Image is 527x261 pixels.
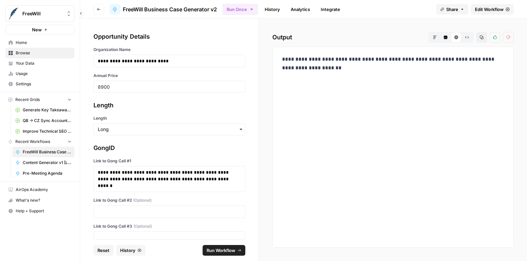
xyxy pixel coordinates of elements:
[436,4,468,15] button: Share
[123,5,217,13] span: FreeWill Business Case Generator v2
[5,195,74,206] button: What's new?
[120,247,136,254] span: History
[16,208,71,214] span: Help + Support
[23,170,71,176] span: Pre-Meeting Agenda
[5,58,74,69] a: Your Data
[12,157,74,168] a: Content Generator v1 [LIVE]
[12,115,74,126] a: QB -> CZ Sync Account Matching
[15,97,40,103] span: Recent Grids
[475,6,504,13] span: Edit Workflow
[5,184,74,195] a: AirOps Academy
[93,115,245,121] label: Length
[23,149,71,155] span: FreeWill Business Case Generator v2
[93,197,245,203] label: Link to Gong Call #2
[5,79,74,89] a: Settings
[93,101,245,110] div: Length
[16,60,71,66] span: Your Data
[93,143,245,153] div: GongID
[6,195,74,205] div: What's new?
[5,137,74,147] button: Recent Workflows
[134,223,152,229] span: (Optional)
[93,47,245,53] label: Organization Name
[93,158,245,164] label: Link to Gong Call #1
[5,37,74,48] a: Home
[222,4,258,15] button: Run Once
[15,139,50,145] span: Recent Workflows
[23,107,71,113] span: Generate Key Takeaways from Webinar Transcripts
[16,71,71,77] span: Usage
[317,4,344,15] a: Integrate
[116,245,146,256] button: History
[23,128,71,134] span: Improve Technical SEO for Page
[12,168,74,179] a: Pre-Meeting Agenda
[203,245,245,256] button: Run Workflow
[8,8,20,20] img: FreeWill Logo
[16,187,71,193] span: AirOps Academy
[5,206,74,216] button: Help + Support
[109,4,217,15] a: FreeWill Business Case Generator v2
[446,6,458,13] span: Share
[98,126,241,133] input: Long
[5,68,74,79] a: Usage
[287,4,314,15] a: Analytics
[93,223,245,229] label: Link to Gong Call #3
[5,95,74,105] button: Recent Grids
[93,32,245,41] div: Opportunity Details
[12,105,74,115] a: Generate Key Takeaways from Webinar Transcripts
[133,197,152,203] span: (Optional)
[5,5,74,22] button: Workspace: FreeWill
[23,118,71,124] span: QB -> CZ Sync Account Matching
[12,126,74,137] a: Improve Technical SEO for Page
[471,4,514,15] a: Edit Workflow
[12,147,74,157] a: FreeWill Business Case Generator v2
[5,25,74,35] button: New
[16,50,71,56] span: Browse
[16,40,71,46] span: Home
[97,247,109,254] span: Reset
[16,81,71,87] span: Settings
[22,10,63,17] span: FreeWill
[93,73,245,79] label: Annual Price
[272,32,514,43] h2: Output
[261,4,284,15] a: History
[93,245,113,256] button: Reset
[207,247,235,254] span: Run Workflow
[32,26,42,33] span: New
[5,48,74,58] a: Browse
[23,160,71,166] span: Content Generator v1 [LIVE]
